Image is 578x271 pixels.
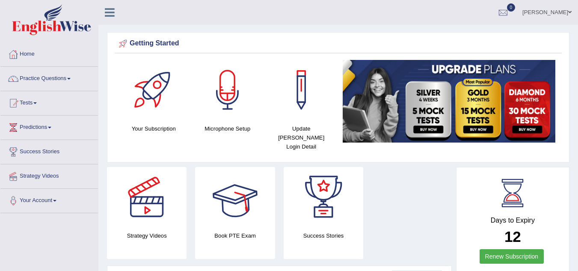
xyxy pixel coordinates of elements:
a: Tests [0,91,98,113]
h4: Strategy Videos [107,231,187,240]
div: Getting Started [117,37,560,50]
h4: Your Subscription [121,124,187,133]
h4: Microphone Setup [195,124,261,133]
a: Strategy Videos [0,164,98,186]
h4: Book PTE Exam [195,231,275,240]
a: Practice Questions [0,67,98,88]
span: 0 [507,3,516,12]
a: Your Account [0,189,98,210]
h4: Days to Expiry [466,217,560,224]
img: small5.jpg [343,60,556,143]
b: 12 [504,228,521,245]
h4: Success Stories [284,231,363,240]
a: Home [0,42,98,64]
a: Predictions [0,116,98,137]
a: Renew Subscription [480,249,544,264]
h4: Update [PERSON_NAME] Login Detail [269,124,334,151]
a: Success Stories [0,140,98,161]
